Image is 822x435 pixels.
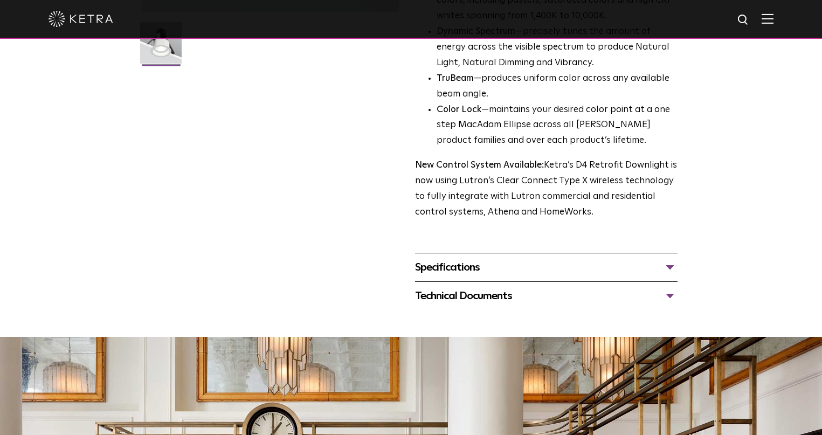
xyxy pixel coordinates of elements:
div: Specifications [415,259,678,276]
p: Ketra’s D4 Retrofit Downlight is now using Lutron’s Clear Connect Type X wireless technology to f... [415,158,678,220]
strong: TruBeam [437,74,474,83]
img: D4R Retrofit Downlight [140,22,182,72]
div: Technical Documents [415,287,678,305]
img: ketra-logo-2019-white [49,11,113,27]
strong: New Control System Available: [415,161,544,170]
li: —produces uniform color across any available beam angle. [437,71,678,102]
img: Hamburger%20Nav.svg [762,13,773,24]
li: —maintains your desired color point at a one step MacAdam Ellipse across all [PERSON_NAME] produc... [437,102,678,149]
img: search icon [737,13,750,27]
strong: Color Lock [437,105,481,114]
li: —precisely tunes the amount of energy across the visible spectrum to produce Natural Light, Natur... [437,24,678,71]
